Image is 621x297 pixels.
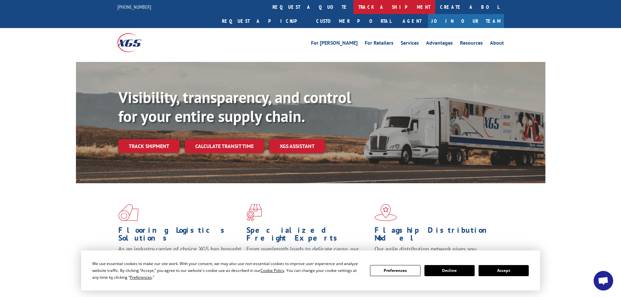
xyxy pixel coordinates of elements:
[375,204,397,221] img: xgs-icon-flagship-distribution-model-red
[396,14,428,28] a: Agent
[118,204,139,221] img: xgs-icon-total-supply-chain-intelligence-red
[401,40,419,48] a: Services
[311,40,358,48] a: For [PERSON_NAME]
[375,245,495,260] span: Our agile distribution network gives you nationwide inventory management on demand.
[490,40,504,48] a: About
[479,265,529,276] button: Accept
[246,226,370,245] h1: Specialized Freight Experts
[117,4,151,10] a: [PHONE_NUMBER]
[428,14,504,28] a: Join Our Team
[246,204,262,221] img: xgs-icon-focused-on-flooring-red
[311,14,396,28] a: Customer Portal
[217,14,311,28] a: Request a pickup
[426,40,453,48] a: Advantages
[92,260,362,281] div: We use essential cookies to make our site work. With your consent, we may also use non-essential ...
[246,245,370,274] p: From overlength loads to delicate cargo, our experienced staff knows the best way to move your fr...
[118,226,242,245] h1: Flooring Logistics Solutions
[365,40,393,48] a: For Retailers
[118,139,180,153] a: Track shipment
[594,271,613,290] div: Open chat
[460,40,483,48] a: Resources
[118,245,241,268] span: As an industry carrier of choice, XGS has brought innovation and dedication to flooring logistics...
[81,250,540,290] div: Cookie Consent Prompt
[260,268,284,273] span: Cookie Policy
[424,265,475,276] button: Decline
[370,265,420,276] button: Preferences
[269,139,325,153] a: XGS ASSISTANT
[185,139,264,153] a: Calculate transit time
[375,226,498,245] h1: Flagship Distribution Model
[118,87,351,126] b: Visibility, transparency, and control for your entire supply chain.
[130,275,152,280] span: Preferences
